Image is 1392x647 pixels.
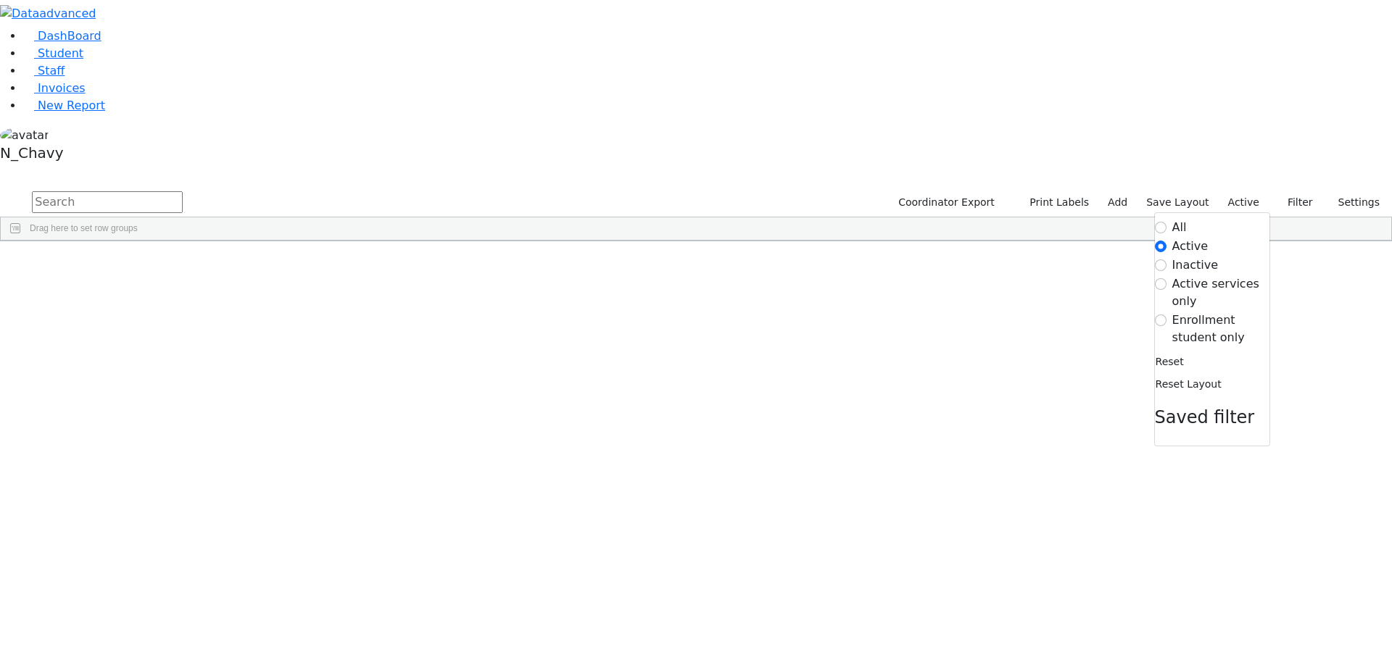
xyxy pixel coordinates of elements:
[1155,407,1255,427] span: Saved filter
[1172,275,1269,310] label: Active services only
[1319,191,1386,214] button: Settings
[1101,191,1134,214] a: Add
[38,99,105,112] span: New Report
[1172,256,1219,274] label: Inactive
[1154,212,1270,446] div: Settings
[23,64,65,78] a: Staff
[38,46,83,60] span: Student
[1155,278,1167,290] input: Active services only
[38,64,65,78] span: Staff
[1155,373,1222,396] button: Reset Layout
[1172,312,1269,346] label: Enrollment student only
[30,223,138,233] span: Drag here to set row groups
[1155,241,1167,252] input: Active
[1155,259,1167,271] input: Inactive
[38,29,101,43] span: DashBoard
[23,99,105,112] a: New Report
[23,81,86,95] a: Invoices
[38,81,86,95] span: Invoices
[1155,222,1167,233] input: All
[1013,191,1095,214] button: Print Labels
[1172,238,1209,255] label: Active
[1140,191,1215,214] button: Save Layout
[1269,191,1319,214] button: Filter
[32,191,183,213] input: Search
[1172,219,1187,236] label: All
[23,46,83,60] a: Student
[1155,314,1167,326] input: Enrollment student only
[1155,351,1185,373] button: Reset
[889,191,1001,214] button: Coordinator Export
[23,29,101,43] a: DashBoard
[1222,191,1266,214] label: Active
